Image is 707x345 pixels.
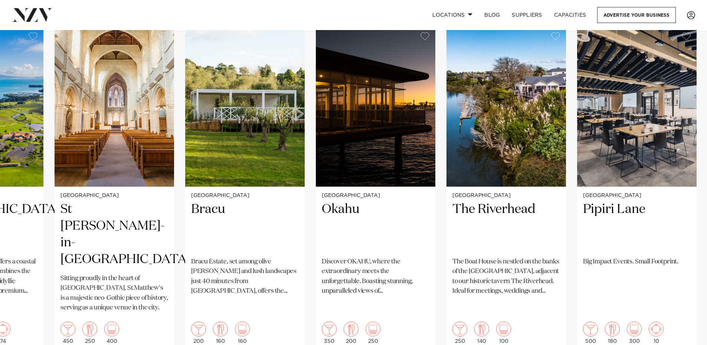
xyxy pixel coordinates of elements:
p: Sitting proudly in the heart of [GEOGRAPHIC_DATA], St Matthew's is a majestic neo-Gothic piece of... [60,274,168,313]
p: Bracu Estate, set among olive [PERSON_NAME] and lush landscapes just 40 minutes from [GEOGRAPHIC_... [191,257,299,296]
div: 100 [496,322,511,344]
img: cocktail.png [191,322,206,336]
p: Big Impact Events. Small Footprint. [583,257,691,267]
img: dining.png [605,322,620,336]
img: theatre.png [496,322,511,336]
img: dining.png [213,322,228,336]
div: 250 [366,322,380,344]
div: 250 [452,322,467,344]
div: 300 [627,322,642,344]
a: Locations [426,7,478,23]
div: 180 [605,322,620,344]
div: 500 [583,322,598,344]
h2: St [PERSON_NAME]-in-[GEOGRAPHIC_DATA] [60,201,168,268]
small: [GEOGRAPHIC_DATA] [322,193,429,198]
img: cocktail.png [60,322,75,336]
img: theatre.png [366,322,380,336]
div: 140 [474,322,489,344]
img: nzv-logo.png [12,8,52,22]
a: BLOG [478,7,506,23]
h2: Pipiri Lane [583,201,691,251]
div: 200 [344,322,359,344]
div: 200 [191,322,206,344]
h2: The Riverhead [452,201,560,251]
a: SUPPLIERS [506,7,548,23]
div: 250 [82,322,97,344]
small: [GEOGRAPHIC_DATA] [191,193,299,198]
div: 10 [649,322,664,344]
a: Advertise your business [597,7,676,23]
img: dining.png [82,322,97,336]
img: meeting.png [649,322,664,336]
img: dining.png [474,322,489,336]
div: 400 [104,322,119,344]
div: 450 [60,322,75,344]
img: theatre.png [104,322,119,336]
img: cocktail.png [322,322,337,336]
h2: Bracu [191,201,299,251]
img: theatre.png [627,322,642,336]
div: 160 [235,322,250,344]
img: dining.png [344,322,359,336]
h2: Okahu [322,201,429,251]
div: 160 [213,322,228,344]
img: cocktail.png [452,322,467,336]
img: cocktail.png [583,322,598,336]
p: Discover OKAHU, where the extraordinary meets the unforgettable. Boasting stunning, unparalleled ... [322,257,429,296]
div: 350 [322,322,337,344]
a: Capacities [548,7,592,23]
small: [GEOGRAPHIC_DATA] [583,193,691,198]
p: The Boat House is nestled on the banks of the [GEOGRAPHIC_DATA], adjacent to our historic tavern ... [452,257,560,296]
img: theatre.png [235,322,250,336]
small: [GEOGRAPHIC_DATA] [60,193,168,198]
small: [GEOGRAPHIC_DATA] [452,193,560,198]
